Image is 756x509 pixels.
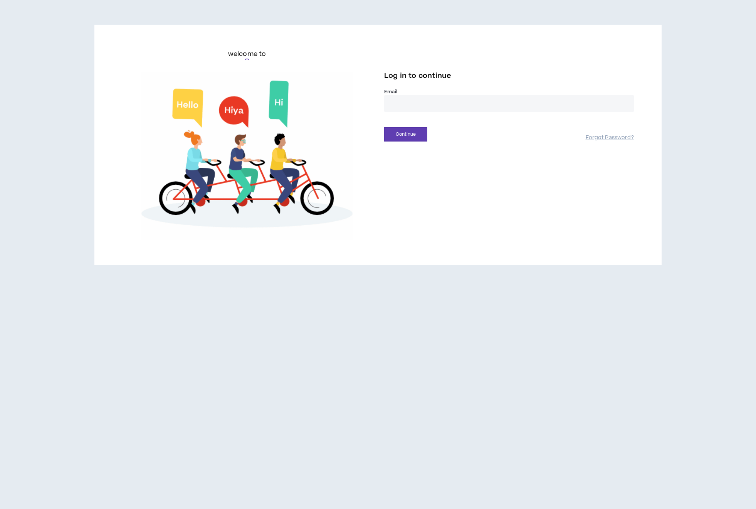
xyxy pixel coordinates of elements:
h6: welcome to [228,49,266,59]
img: Welcome to Wripple [122,72,372,240]
button: Continue [384,127,427,142]
label: Email [384,88,634,95]
a: Forgot Password? [586,134,634,142]
span: Log in to continue [384,71,451,81]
